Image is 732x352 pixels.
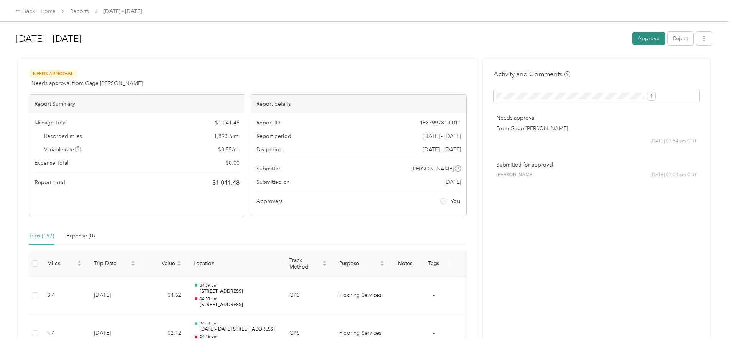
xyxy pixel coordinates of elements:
[391,251,419,277] th: Notes
[689,309,732,352] iframe: Everlance-gr Chat Button Frame
[34,178,65,187] span: Report total
[433,330,435,336] span: -
[215,119,240,127] span: $ 1,041.48
[256,146,283,154] span: Pay period
[668,32,693,45] button: Reject
[212,178,240,187] span: $ 1,041.48
[632,32,665,45] button: Approve
[650,172,697,178] span: [DATE] 07:54 am CDT
[41,251,88,277] th: Miles
[16,29,627,48] h1: Aug 1 - 31, 2025
[41,277,88,315] td: 8.4
[226,159,240,167] span: $ 0.00
[496,161,697,169] p: Submitted for approval
[423,146,461,154] span: Go to pay period
[420,119,461,127] span: 1F8799781-0011
[141,251,187,277] th: Value
[200,283,277,288] p: 04:39 pm
[256,178,290,186] span: Submitted on
[70,8,89,15] a: Reports
[496,124,697,133] p: From Gage [PERSON_NAME]
[44,146,82,154] span: Variable rate
[322,263,327,267] span: caret-down
[29,232,54,240] div: Trips (157)
[451,197,460,205] span: You
[256,132,291,140] span: Report period
[31,79,143,87] span: Needs approval from Gage [PERSON_NAME]
[177,263,181,267] span: caret-down
[494,69,570,79] h4: Activity and Comments
[289,257,321,270] span: Track Method
[47,260,75,267] span: Miles
[444,178,461,186] span: [DATE]
[131,259,135,264] span: caret-up
[88,251,141,277] th: Trip Date
[177,259,181,264] span: caret-up
[15,7,35,16] div: Back
[131,263,135,267] span: caret-down
[29,69,77,78] span: Needs Approval
[200,288,277,295] p: [STREET_ADDRESS]
[380,263,384,267] span: caret-down
[200,326,277,333] p: [DATE]–[DATE][STREET_ADDRESS]
[77,259,82,264] span: caret-up
[650,138,697,145] span: [DATE] 07:54 am CDT
[34,119,67,127] span: Mileage Total
[411,165,454,173] span: [PERSON_NAME]
[77,263,82,267] span: caret-down
[148,260,175,267] span: Value
[200,296,277,301] p: 04:55 pm
[200,321,277,326] p: 04:08 pm
[256,119,280,127] span: Report ID
[333,277,391,315] td: Flooring Services
[34,159,68,167] span: Expense Total
[423,132,461,140] span: [DATE] - [DATE]
[200,334,277,339] p: 04:16 pm
[251,95,467,113] div: Report details
[496,114,697,122] p: Needs approval
[283,251,333,277] th: Track Method
[380,259,384,264] span: caret-up
[200,301,277,308] p: [STREET_ADDRESS]
[283,277,333,315] td: GPS
[66,232,95,240] div: Expense (0)
[339,260,378,267] span: Purpose
[419,251,448,277] th: Tags
[496,172,534,178] span: [PERSON_NAME]
[103,7,142,15] span: [DATE] - [DATE]
[333,251,391,277] th: Purpose
[44,132,82,140] span: Recorded miles
[94,260,129,267] span: Trip Date
[187,251,283,277] th: Location
[322,259,327,264] span: caret-up
[41,8,56,15] a: Home
[88,277,141,315] td: [DATE]
[29,95,245,113] div: Report Summary
[433,292,435,298] span: -
[256,197,282,205] span: Approvers
[141,277,187,315] td: $4.62
[256,165,280,173] span: Submitter
[218,146,240,154] span: $ 0.55 / mi
[214,132,240,140] span: 1,893.6 mi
